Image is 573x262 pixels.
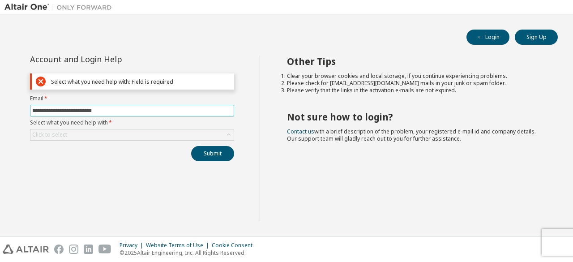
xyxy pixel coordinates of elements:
[84,245,93,254] img: linkedin.svg
[146,242,212,249] div: Website Terms of Use
[287,111,542,123] h2: Not sure how to login?
[120,249,258,257] p: © 2025 Altair Engineering, Inc. All Rights Reserved.
[3,245,49,254] img: altair_logo.svg
[4,3,116,12] img: Altair One
[30,95,234,102] label: Email
[30,56,193,63] div: Account and Login Help
[30,129,234,140] div: Click to select
[30,119,234,126] label: Select what you need help with
[32,131,67,138] div: Click to select
[287,73,542,80] li: Clear your browser cookies and local storage, if you continue experiencing problems.
[287,128,314,135] a: Contact us
[69,245,78,254] img: instagram.svg
[287,80,542,87] li: Please check for [EMAIL_ADDRESS][DOMAIN_NAME] mails in your junk or spam folder.
[466,30,509,45] button: Login
[287,56,542,67] h2: Other Tips
[287,87,542,94] li: Please verify that the links in the activation e-mails are not expired.
[287,128,536,142] span: with a brief description of the problem, your registered e-mail id and company details. Our suppo...
[98,245,111,254] img: youtube.svg
[212,242,258,249] div: Cookie Consent
[515,30,558,45] button: Sign Up
[51,78,230,85] div: Select what you need help with: Field is required
[191,146,234,161] button: Submit
[120,242,146,249] div: Privacy
[54,245,64,254] img: facebook.svg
